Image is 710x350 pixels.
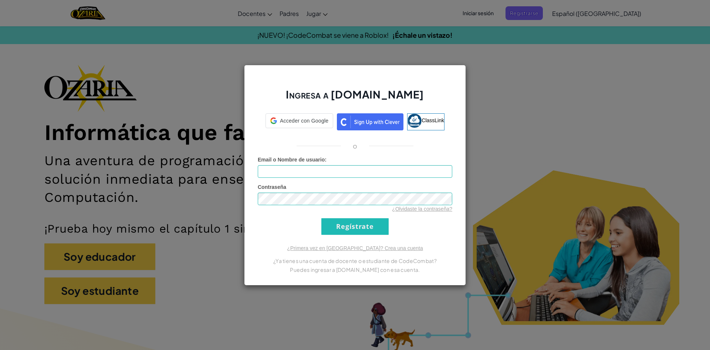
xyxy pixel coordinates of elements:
[266,113,333,130] a: Acceder con Google
[321,218,389,235] input: Regístrate
[422,117,444,123] span: ClassLink
[337,113,403,130] img: clever_sso_button@2x.png
[408,114,422,128] img: classlink-logo-small.png
[258,156,327,163] label: :
[353,141,357,150] p: o
[392,206,452,212] a: ¿Olvidaste la contraseña?
[258,256,452,265] p: ¿Ya tienes una cuenta de docente o estudiante de CodeCombat?
[266,113,333,128] div: Acceder con Google
[258,184,286,190] span: Contraseña
[258,265,452,274] p: Puedes ingresar a [DOMAIN_NAME] con esa cuenta.
[258,87,452,109] h2: Ingresa a [DOMAIN_NAME]
[280,117,328,124] span: Acceder con Google
[258,157,325,163] span: Email o Nombre de usuario
[287,245,423,251] a: ¿Primera vez en [GEOGRAPHIC_DATA]? Crea una cuenta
